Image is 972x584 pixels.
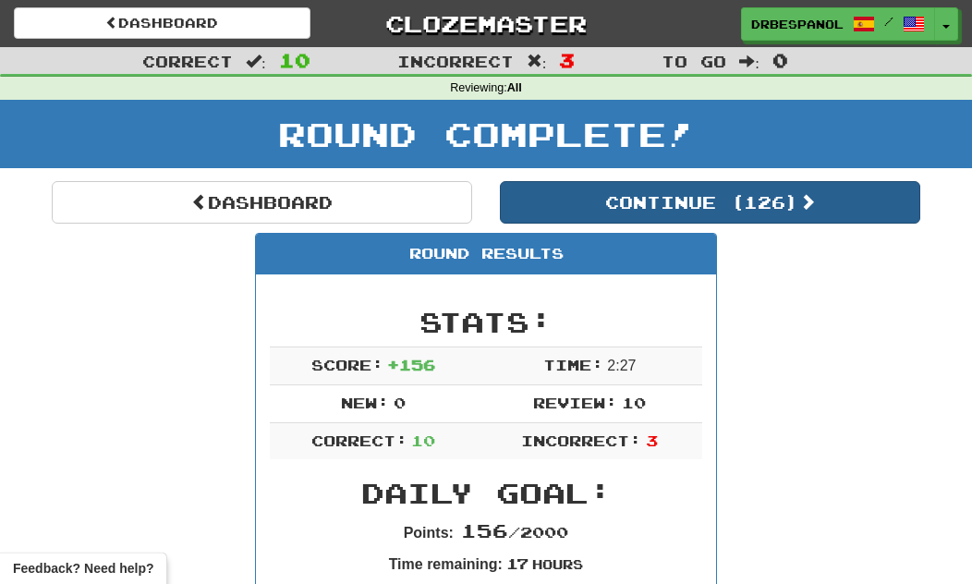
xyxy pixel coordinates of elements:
span: Open feedback widget [13,559,153,578]
span: Correct: [311,432,407,449]
span: 2 : 27 [607,358,636,373]
span: Incorrect [397,52,514,70]
span: Correct [142,52,233,70]
div: Round Results [256,234,716,274]
span: : [246,54,266,69]
span: / 2000 [461,523,568,541]
span: Incorrect: [521,432,641,449]
span: Review: [533,394,617,411]
span: : [527,54,547,69]
h2: Stats: [270,307,702,337]
span: To go [662,52,726,70]
strong: Time remaining: [389,556,503,572]
span: / [884,15,893,28]
h2: Daily Goal: [270,478,702,508]
span: 17 [506,554,529,572]
span: 10 [279,49,310,71]
span: 10 [411,432,435,449]
span: 0 [772,49,788,71]
span: 3 [646,432,658,449]
strong: All [507,81,522,94]
h1: Round Complete! [6,116,966,152]
span: + 156 [387,356,435,373]
span: Time: [543,356,603,373]
span: Score: [311,356,383,373]
span: 10 [622,394,646,411]
span: 156 [461,519,508,541]
span: New: [341,394,389,411]
a: Dashboard [52,181,472,224]
span: 0 [394,394,406,411]
span: : [739,54,759,69]
span: 3 [559,49,575,71]
span: drbespanol [751,16,844,32]
button: Continue (126) [500,181,920,224]
a: drbespanol / [741,7,935,41]
a: Clozemaster [338,7,635,40]
small: Hours [532,556,583,572]
a: Dashboard [14,7,310,39]
strong: Points: [404,525,454,541]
